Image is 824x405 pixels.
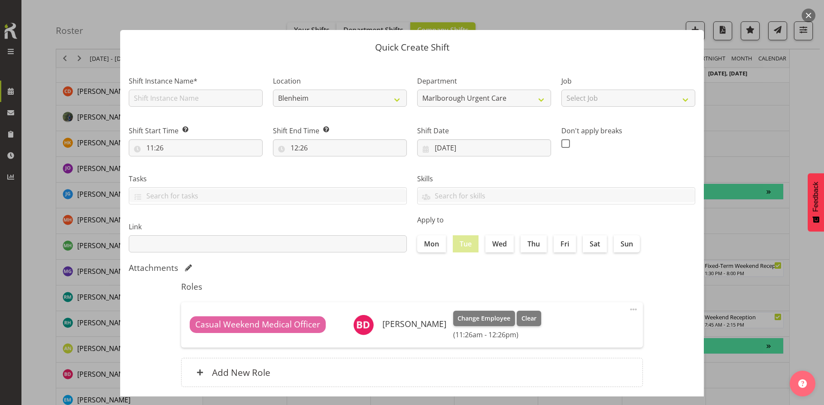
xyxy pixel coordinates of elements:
[808,173,824,231] button: Feedback - Show survey
[273,139,407,156] input: Click to select...
[561,76,695,86] label: Job
[129,189,406,202] input: Search for tasks
[521,235,547,252] label: Thu
[614,235,640,252] label: Sun
[273,76,407,86] label: Location
[181,282,643,292] h5: Roles
[457,314,510,323] span: Change Employee
[453,311,515,326] button: Change Employee
[353,315,374,335] img: beata-danielek11843.jpg
[812,182,820,212] span: Feedback
[417,215,695,225] label: Apply to
[129,43,695,52] p: Quick Create Shift
[212,367,270,378] h6: Add New Role
[417,235,446,252] label: Mon
[129,76,263,86] label: Shift Instance Name*
[382,319,446,329] h6: [PERSON_NAME]
[561,126,695,136] label: Don't apply breaks
[517,311,541,326] button: Clear
[417,76,551,86] label: Department
[129,90,263,107] input: Shift Instance Name
[417,139,551,156] input: Click to select...
[129,222,407,232] label: Link
[554,235,576,252] label: Fri
[453,330,541,339] h6: (11:26am - 12:26pm)
[418,189,695,202] input: Search for skills
[129,263,178,273] h5: Attachments
[521,314,536,323] span: Clear
[417,126,551,136] label: Shift Date
[453,235,479,252] label: Tue
[417,174,695,184] label: Skills
[273,126,407,136] label: Shift End Time
[129,139,263,156] input: Click to select...
[798,379,807,388] img: help-xxl-2.png
[485,235,514,252] label: Wed
[129,174,407,184] label: Tasks
[583,235,607,252] label: Sat
[129,126,263,136] label: Shift Start Time
[195,318,320,331] span: Casual Weekend Medical Officer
